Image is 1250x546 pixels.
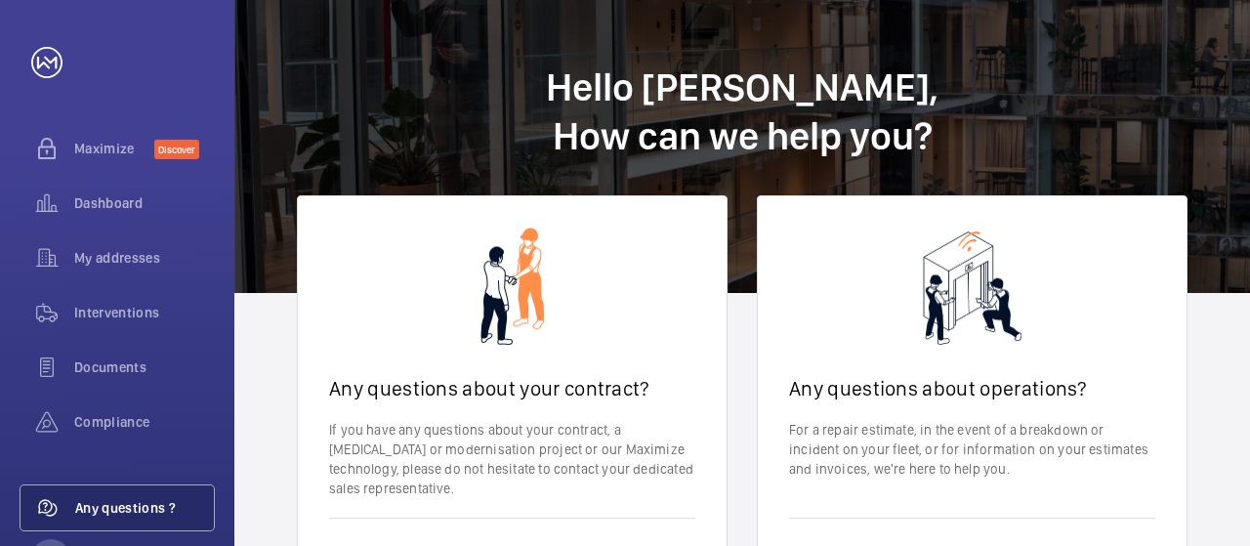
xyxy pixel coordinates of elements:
img: contact-sales.png [480,228,543,345]
span: Interventions [74,303,215,322]
span: Compliance [74,412,215,432]
h2: Any questions about your contract? [329,376,695,400]
span: Dashboard [74,193,215,213]
span: My addresses [74,248,215,268]
span: Discover [154,140,199,159]
p: If you have any questions about your contract, a [MEDICAL_DATA] or modernisation project or our M... [329,420,695,498]
span: Maximize [74,139,154,158]
h2: Any questions about operations? [789,376,1155,400]
span: Any questions ? [75,498,214,518]
img: contact-ops.png [923,228,1021,345]
p: For a repair estimate, in the event of a breakdown or incident on your fleet, or for information ... [789,420,1155,479]
span: Documents [74,357,215,377]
